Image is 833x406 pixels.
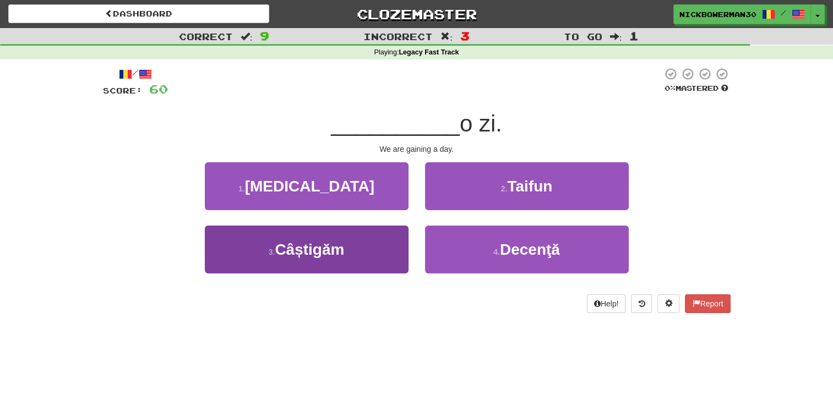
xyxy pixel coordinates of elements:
[460,29,470,42] span: 3
[665,84,676,92] span: 0 %
[103,67,168,81] div: /
[149,82,168,96] span: 60
[179,31,233,42] span: Correct
[269,248,275,256] small: 3 .
[679,9,756,19] span: nickbowerman30
[781,9,786,17] span: /
[103,144,731,155] div: We are gaining a day.
[103,86,143,95] span: Score:
[331,111,460,136] span: __________
[507,178,552,195] span: Taifun
[610,32,622,41] span: :
[241,32,253,41] span: :
[363,31,433,42] span: Incorrect
[260,29,269,42] span: 9
[662,84,731,94] div: Mastered
[275,241,344,258] span: Câștigăm
[685,294,730,313] button: Report
[238,184,245,193] small: 1 .
[564,31,602,42] span: To go
[629,29,639,42] span: 1
[460,111,502,136] span: o zi.
[425,162,629,210] button: 2.Taifun
[205,162,409,210] button: 1.[MEDICAL_DATA]
[673,4,811,24] a: nickbowerman30 /
[205,226,409,273] button: 3.Câștigăm
[493,248,500,256] small: 4 .
[8,4,269,23] a: Dashboard
[501,184,508,193] small: 2 .
[587,294,626,313] button: Help!
[425,226,629,273] button: 4.Decenţă
[500,241,560,258] span: Decenţă
[245,178,374,195] span: [MEDICAL_DATA]
[631,294,652,313] button: Round history (alt+y)
[440,32,453,41] span: :
[399,48,459,56] strong: Legacy Fast Track
[286,4,547,24] a: Clozemaster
